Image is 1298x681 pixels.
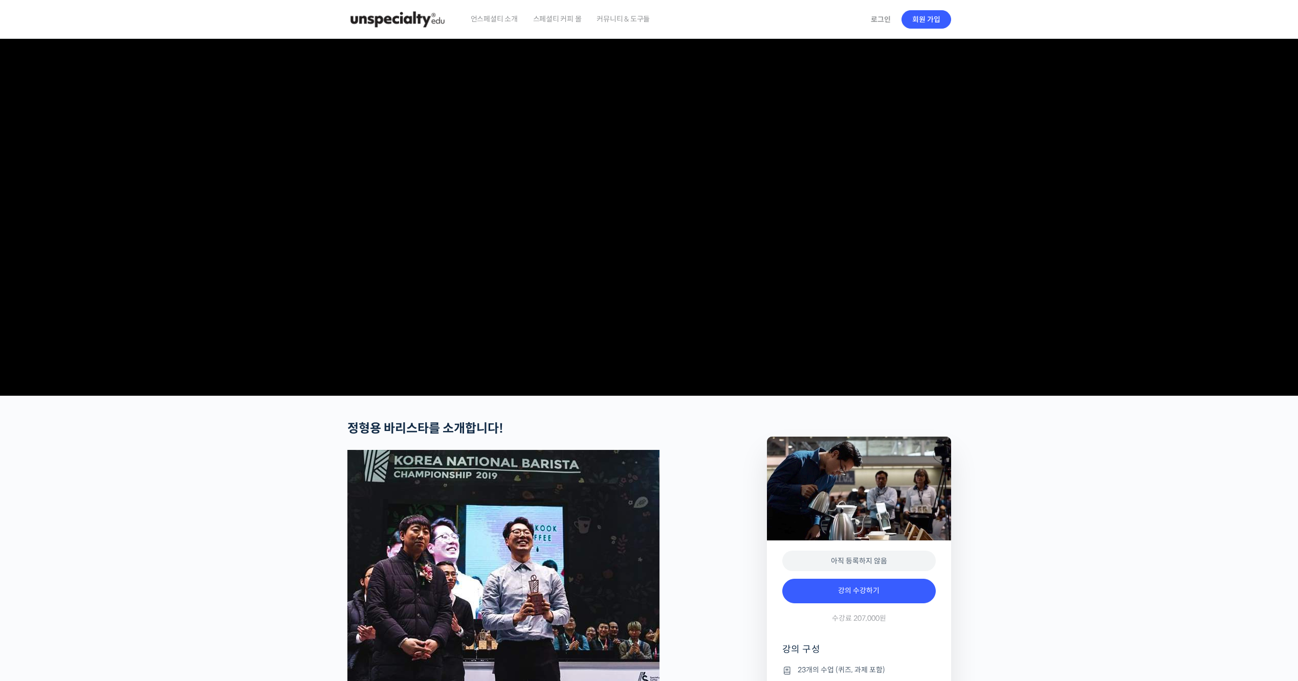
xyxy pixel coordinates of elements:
[782,664,936,676] li: 23개의 수업 (퀴즈, 과제 포함)
[347,421,503,436] strong: 정형용 바리스타를 소개합니다!
[865,8,897,31] a: 로그인
[901,10,951,29] a: 회원 가입
[782,643,936,664] h4: 강의 구성
[782,551,936,572] div: 아직 등록하지 않음
[832,614,886,623] span: 수강료 207,000원
[782,579,936,603] a: 강의 수강하기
